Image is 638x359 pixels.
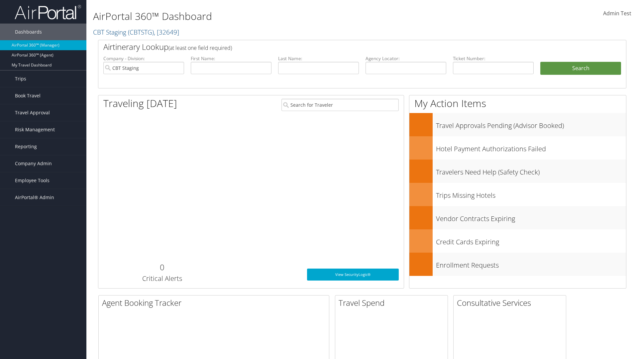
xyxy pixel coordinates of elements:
a: View SecurityLogic® [307,269,399,281]
h3: Travelers Need Help (Safety Check) [436,164,626,177]
button: Search [540,62,621,75]
h3: Vendor Contracts Expiring [436,211,626,223]
a: Travelers Need Help (Safety Check) [409,160,626,183]
label: Company - Division: [103,55,184,62]
a: CBT Staging [93,28,179,37]
h2: Agent Booking Tracker [102,297,329,308]
label: First Name: [191,55,271,62]
img: airportal-logo.png [15,4,81,20]
label: Ticket Number: [453,55,534,62]
span: ( CBTSTG ) [128,28,154,37]
a: Enrollment Requests [409,253,626,276]
label: Agency Locator: [366,55,446,62]
h1: AirPortal 360™ Dashboard [93,9,452,23]
h3: Travel Approvals Pending (Advisor Booked) [436,118,626,130]
a: Trips Missing Hotels [409,183,626,206]
h3: Critical Alerts [103,274,221,283]
span: Admin Test [603,10,631,17]
h3: Credit Cards Expiring [436,234,626,247]
h1: My Action Items [409,96,626,110]
span: Company Admin [15,155,52,172]
h3: Trips Missing Hotels [436,187,626,200]
a: Hotel Payment Authorizations Failed [409,136,626,160]
span: Risk Management [15,121,55,138]
a: Travel Approvals Pending (Advisor Booked) [409,113,626,136]
span: Reporting [15,138,37,155]
a: Vendor Contracts Expiring [409,206,626,229]
a: Credit Cards Expiring [409,229,626,253]
span: Employee Tools [15,172,50,189]
h2: Travel Spend [339,297,448,308]
h2: Airtinerary Lookup [103,41,577,53]
span: Trips [15,70,26,87]
h1: Traveling [DATE] [103,96,177,110]
h3: Hotel Payment Authorizations Failed [436,141,626,154]
span: AirPortal® Admin [15,189,54,206]
label: Last Name: [278,55,359,62]
h3: Enrollment Requests [436,257,626,270]
span: , [ 32649 ] [154,28,179,37]
a: Admin Test [603,3,631,24]
h2: 0 [103,262,221,273]
span: (at least one field required) [168,44,232,52]
span: Book Travel [15,87,41,104]
span: Travel Approval [15,104,50,121]
span: Dashboards [15,24,42,40]
h2: Consultative Services [457,297,566,308]
input: Search for Traveler [281,99,399,111]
